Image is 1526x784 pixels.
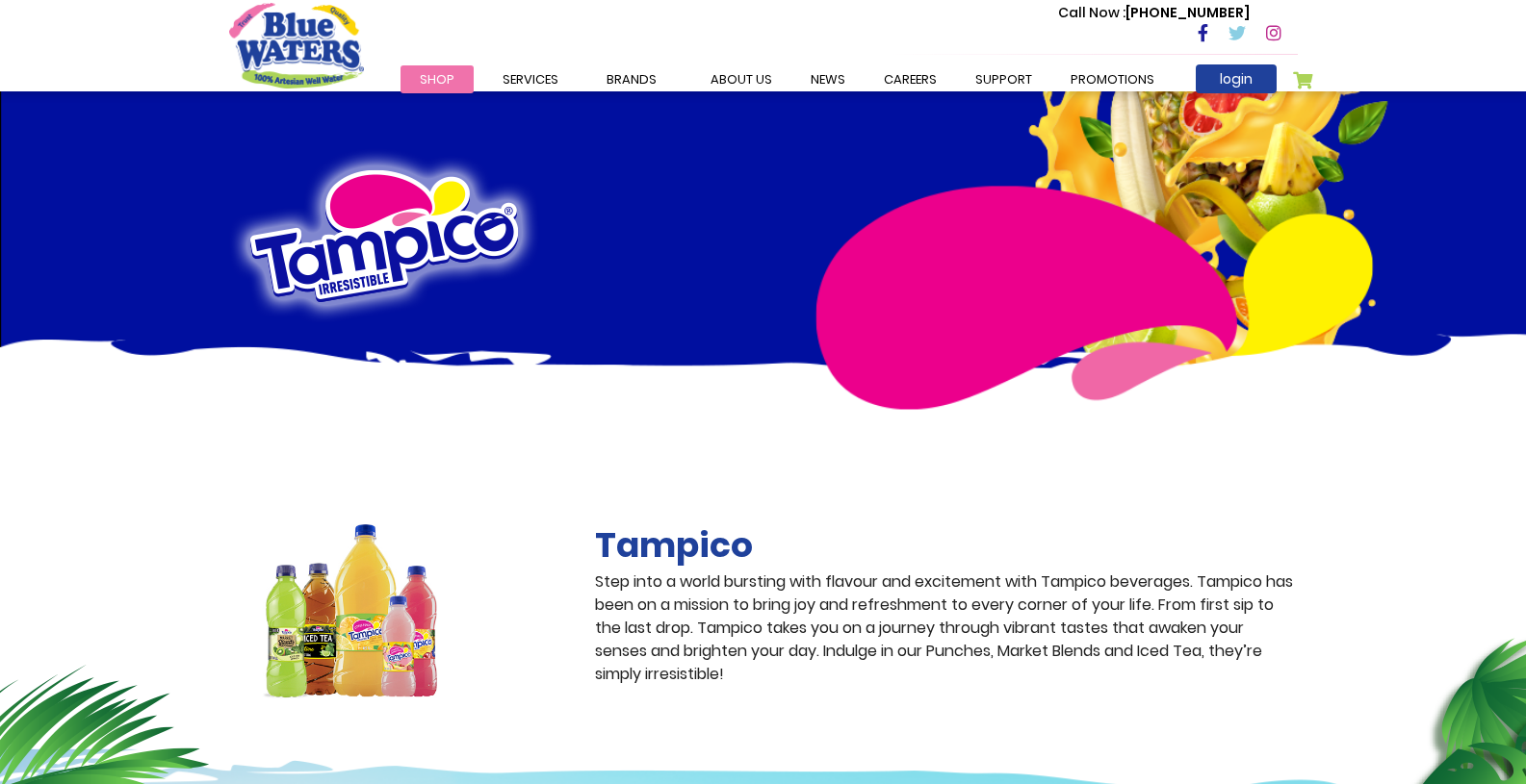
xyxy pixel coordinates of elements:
[1196,64,1277,93] a: login
[1051,65,1174,93] a: Promotions
[607,70,657,89] span: Brands
[595,570,1298,686] p: Step into a world bursting with flavour and excitement with Tampico beverages. Tampico has been o...
[595,524,1298,566] h2: Tampico
[503,70,558,89] span: Services
[956,65,1051,93] a: support
[865,65,956,93] a: careers
[1058,3,1125,22] span: Call Now :
[1058,3,1250,23] p: [PHONE_NUMBER]
[791,65,865,93] a: News
[420,70,454,89] span: Shop
[691,65,791,93] a: about us
[229,3,364,88] a: store logo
